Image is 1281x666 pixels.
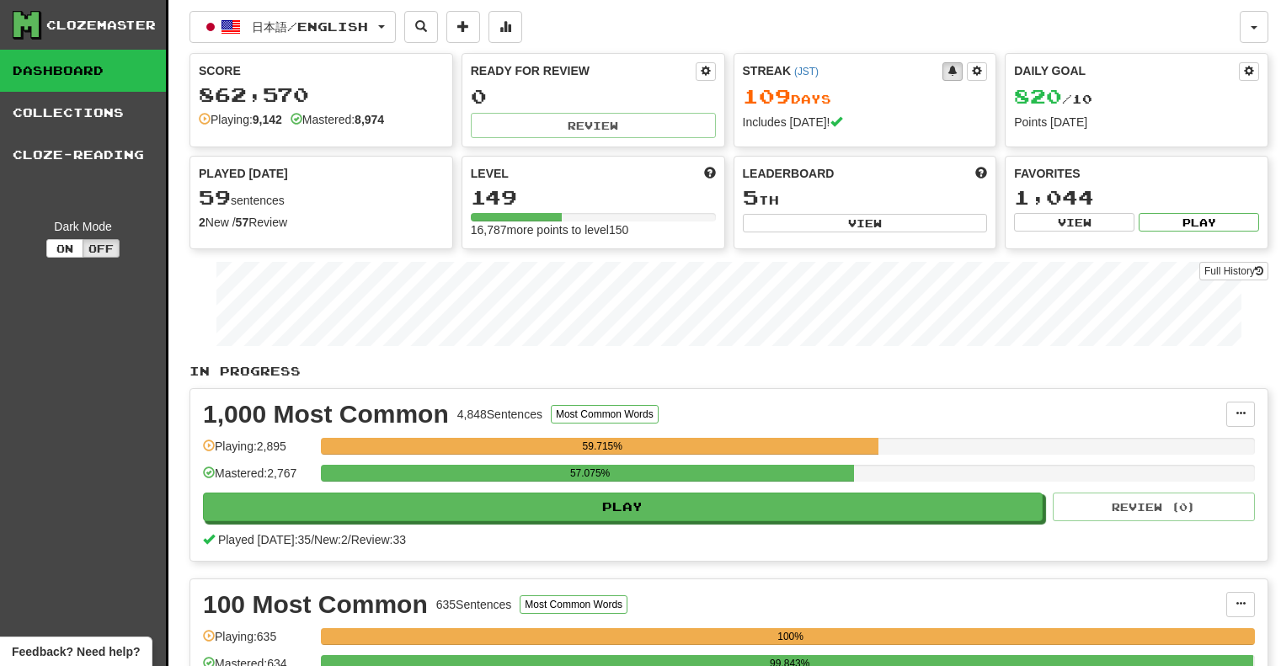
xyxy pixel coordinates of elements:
span: Played [DATE] [199,165,288,182]
div: 57.075% [326,465,854,482]
div: Playing: [199,111,282,128]
button: Add sentence to collection [446,11,480,43]
strong: 2 [199,216,205,229]
span: 820 [1014,84,1062,108]
span: Review: 33 [351,533,406,546]
div: Mastered: [291,111,384,128]
span: 日本語 / English [252,19,368,34]
button: Most Common Words [520,595,627,614]
button: Review (0) [1053,493,1255,521]
button: 日本語/English [189,11,396,43]
div: sentences [199,187,444,209]
div: Playing: 2,895 [203,438,312,466]
div: Day s [743,86,988,108]
div: Streak [743,62,943,79]
span: Played [DATE]: 35 [218,533,311,546]
span: Score more points to level up [704,165,716,182]
div: 1,000 Most Common [203,402,449,427]
span: This week in points, UTC [975,165,987,182]
div: Daily Goal [1014,62,1239,81]
div: Ready for Review [471,62,696,79]
div: th [743,187,988,209]
div: Mastered: 2,767 [203,465,312,493]
div: 862,570 [199,84,444,105]
span: Level [471,165,509,182]
span: 59 [199,185,231,209]
div: Favorites [1014,165,1259,182]
span: / [311,533,314,546]
span: / 10 [1014,92,1092,106]
button: View [1014,213,1134,232]
span: 5 [743,185,759,209]
button: View [743,214,988,232]
div: Score [199,62,444,79]
div: Dark Mode [13,218,153,235]
div: 4,848 Sentences [457,406,542,423]
div: Includes [DATE]! [743,114,988,131]
div: 16,787 more points to level 150 [471,221,716,238]
p: In Progress [189,363,1268,380]
button: Most Common Words [551,405,659,424]
div: 1,044 [1014,187,1259,208]
div: 100% [326,628,1255,645]
strong: 8,974 [355,113,384,126]
strong: 57 [236,216,249,229]
a: Full History [1199,262,1268,280]
div: 149 [471,187,716,208]
div: New / Review [199,214,444,231]
span: New: 2 [314,533,348,546]
div: 0 [471,86,716,107]
div: Points [DATE] [1014,114,1259,131]
span: Leaderboard [743,165,835,182]
div: 100 Most Common [203,592,428,617]
button: Play [203,493,1043,521]
div: 59.715% [326,438,878,455]
div: Clozemaster [46,17,156,34]
strong: 9,142 [253,113,282,126]
button: Off [83,239,120,258]
a: (JST) [794,66,819,77]
span: Open feedback widget [12,643,140,660]
button: Play [1139,213,1259,232]
button: Review [471,113,716,138]
button: Search sentences [404,11,438,43]
span: / [348,533,351,546]
div: 635 Sentences [436,596,512,613]
span: 109 [743,84,791,108]
button: On [46,239,83,258]
div: Playing: 635 [203,628,312,656]
button: More stats [488,11,522,43]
